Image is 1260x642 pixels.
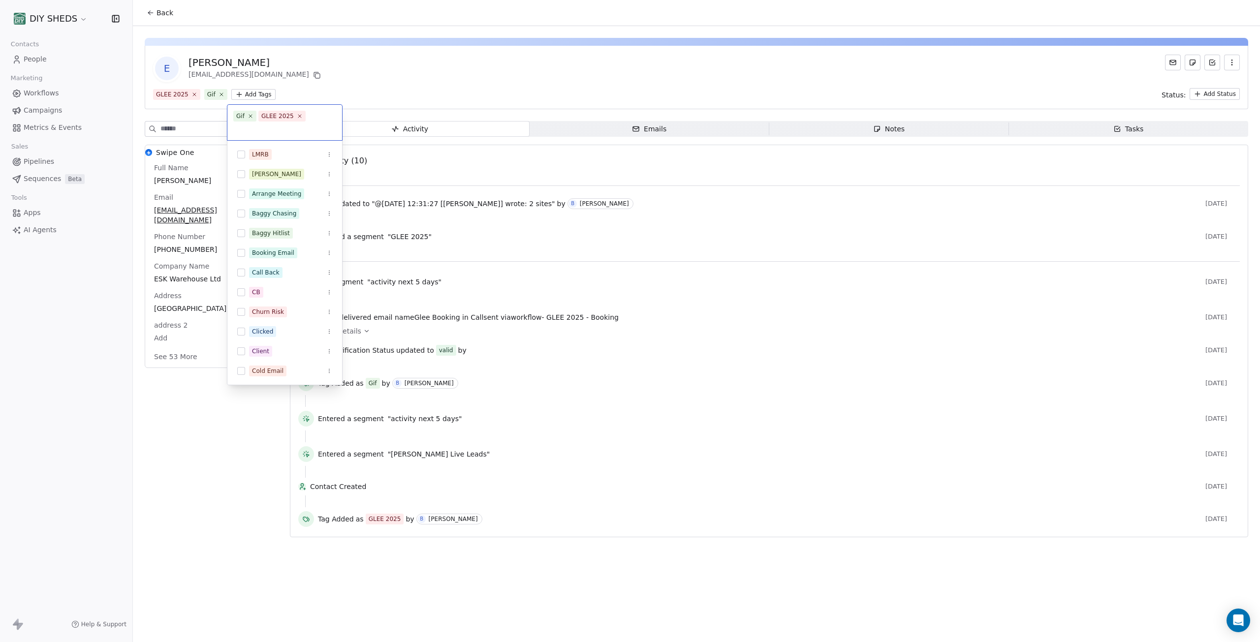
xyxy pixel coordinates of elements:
div: Call Back [252,268,280,277]
div: CB [252,288,260,297]
div: LMRB [252,150,269,159]
div: Baggy Chasing [252,209,296,218]
div: Baggy Hitlist [252,229,290,238]
div: Booking Email [252,248,294,257]
div: Gif [236,112,245,121]
div: Cold Email [252,367,283,375]
div: Churn Risk [252,307,284,316]
div: [PERSON_NAME] [252,170,301,179]
div: Clicked [252,327,273,336]
div: GLEE 2025 [261,112,294,121]
div: Arrange Meeting [252,189,301,198]
div: Client [252,347,269,356]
